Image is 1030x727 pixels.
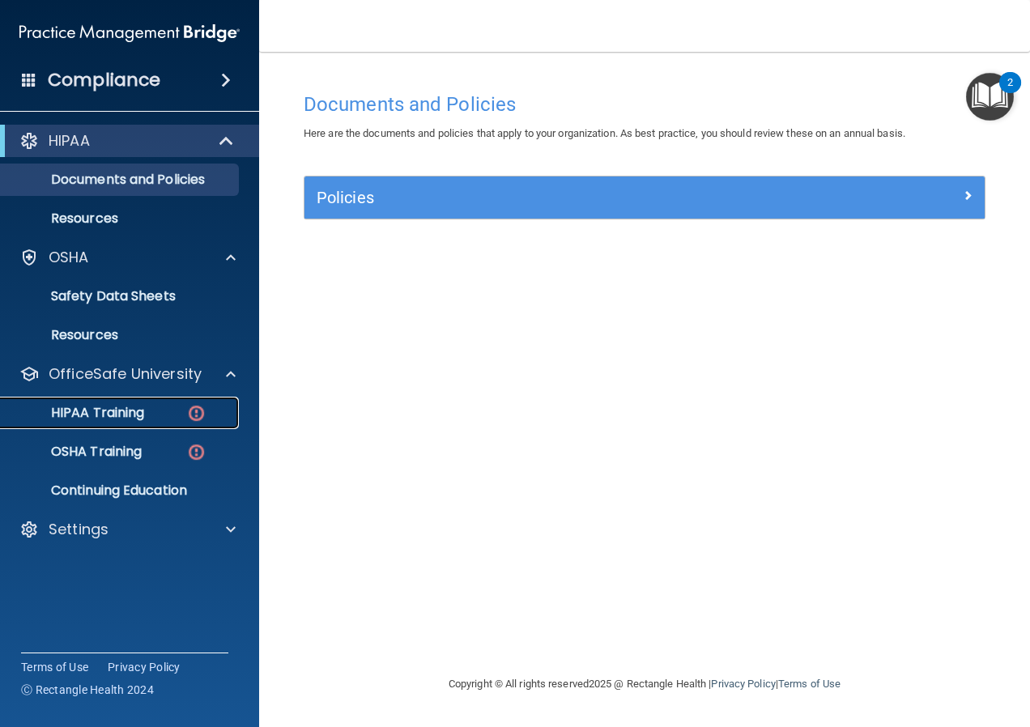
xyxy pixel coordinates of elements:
[49,520,109,539] p: Settings
[48,69,160,91] h4: Compliance
[21,659,88,675] a: Terms of Use
[11,327,232,343] p: Resources
[778,678,841,690] a: Terms of Use
[1007,83,1013,104] div: 2
[49,248,89,267] p: OSHA
[304,127,905,139] span: Here are the documents and policies that apply to your organization. As best practice, you should...
[21,682,154,698] span: Ⓒ Rectangle Health 2024
[11,210,232,227] p: Resources
[11,444,142,460] p: OSHA Training
[349,658,940,710] div: Copyright © All rights reserved 2025 @ Rectangle Health | |
[711,678,775,690] a: Privacy Policy
[11,405,144,421] p: HIPAA Training
[19,364,236,384] a: OfficeSafe University
[19,17,240,49] img: PMB logo
[317,185,973,210] a: Policies
[49,364,202,384] p: OfficeSafe University
[186,442,206,462] img: danger-circle.6113f641.png
[966,73,1014,121] button: Open Resource Center, 2 new notifications
[750,612,1011,677] iframe: Drift Widget Chat Controller
[11,172,232,188] p: Documents and Policies
[19,248,236,267] a: OSHA
[11,288,232,304] p: Safety Data Sheets
[186,403,206,423] img: danger-circle.6113f641.png
[19,520,236,539] a: Settings
[108,659,181,675] a: Privacy Policy
[19,131,235,151] a: HIPAA
[11,483,232,499] p: Continuing Education
[317,189,802,206] h5: Policies
[304,94,985,115] h4: Documents and Policies
[49,131,90,151] p: HIPAA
